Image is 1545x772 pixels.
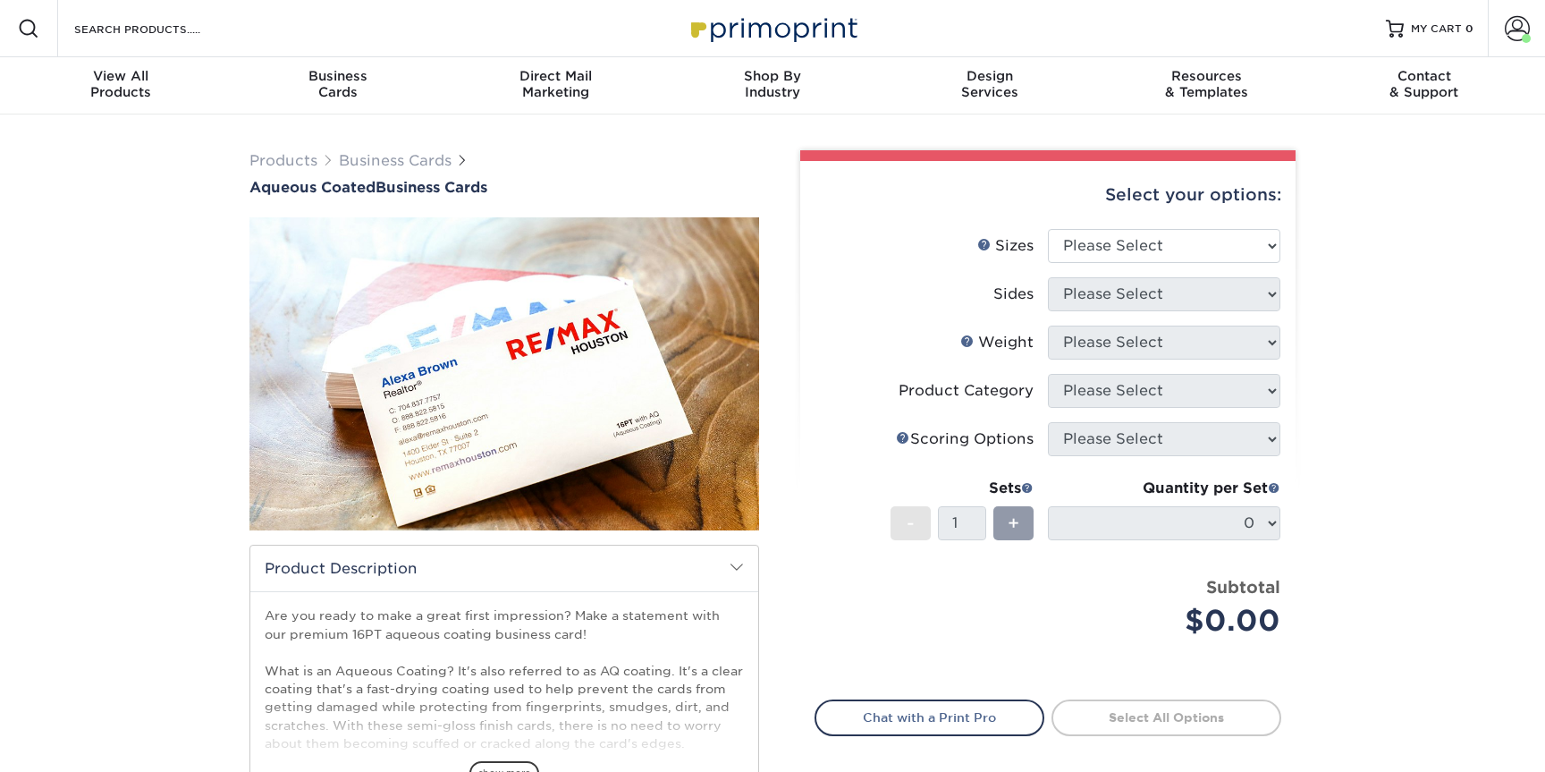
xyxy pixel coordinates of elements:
[891,478,1034,499] div: Sets
[230,68,447,84] span: Business
[72,18,247,39] input: SEARCH PRODUCTS.....
[1411,21,1462,37] span: MY CART
[993,284,1034,305] div: Sides
[447,57,664,115] a: Direct MailMarketing
[1051,700,1281,735] a: Select All Options
[230,68,447,100] div: Cards
[960,332,1034,353] div: Weight
[664,68,882,84] span: Shop By
[1098,68,1315,100] div: & Templates
[1098,57,1315,115] a: Resources& Templates
[13,68,230,84] span: View All
[896,428,1034,450] div: Scoring Options
[881,68,1098,84] span: Design
[249,179,376,196] span: Aqueous Coated
[907,510,915,537] span: -
[1315,68,1532,84] span: Contact
[1315,68,1532,100] div: & Support
[249,119,759,629] img: Aqueous Coated 01
[447,68,664,84] span: Direct Mail
[249,179,759,196] h1: Business Cards
[13,57,230,115] a: View AllProducts
[881,68,1098,100] div: Services
[230,57,447,115] a: BusinessCards
[683,9,862,47] img: Primoprint
[815,161,1281,229] div: Select your options:
[664,68,882,100] div: Industry
[1315,57,1532,115] a: Contact& Support
[815,700,1044,735] a: Chat with a Print Pro
[1465,22,1473,35] span: 0
[447,68,664,100] div: Marketing
[1048,478,1280,499] div: Quantity per Set
[1206,577,1280,597] strong: Subtotal
[1098,68,1315,84] span: Resources
[977,235,1034,257] div: Sizes
[13,68,230,100] div: Products
[250,546,758,591] h2: Product Description
[899,380,1034,402] div: Product Category
[1061,599,1280,642] div: $0.00
[249,152,317,169] a: Products
[1008,510,1019,537] span: +
[249,179,759,196] a: Aqueous CoatedBusiness Cards
[664,57,882,115] a: Shop ByIndustry
[339,152,452,169] a: Business Cards
[881,57,1098,115] a: DesignServices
